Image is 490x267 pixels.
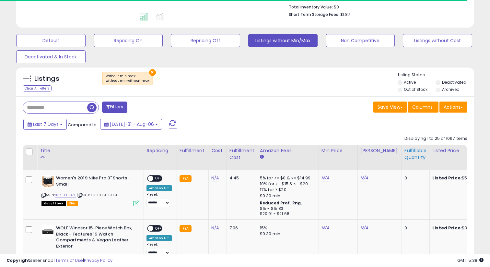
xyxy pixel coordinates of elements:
[442,79,466,85] label: Deactivated
[211,147,224,154] div: Cost
[16,34,86,47] button: Default
[6,257,30,263] strong: Copyright
[77,192,117,198] span: | SKU: K0-G0JJ-CFUJ
[373,102,407,113] button: Save View
[404,175,425,181] div: 0
[171,34,240,47] button: Repricing Off
[289,4,333,10] b: Total Inventory Value:
[260,231,314,237] div: $0.30 min
[229,175,252,181] div: 4.45
[146,192,172,207] div: Preset:
[260,147,316,154] div: Amazon Fees
[56,225,135,251] b: WOLF Windsor 15-Piece Watch Box, Black - Features 15 Watch Compartments & Vegan Leather Exterior
[260,206,314,212] div: $15 - $15.83
[146,242,172,257] div: Preset:
[432,147,488,154] div: Listed Price
[180,225,192,232] small: FBA
[404,136,467,142] div: Displaying 1 to 25 of 1067 items
[404,79,416,85] label: Active
[360,175,368,181] a: N/A
[180,147,206,154] div: Fulfillment
[68,122,98,128] span: Compared to:
[41,175,54,188] img: 41Z+4SRhAVL._SL40_.jpg
[33,121,59,127] span: Last 7 Days
[146,147,174,154] div: Repricing
[84,257,112,263] a: Privacy Policy
[248,34,318,47] button: Listings without Min/Max
[41,175,139,205] div: ASIN:
[41,225,54,238] img: 21084qzhmsL._SL40_.jpg
[403,34,472,47] button: Listings without Cost
[56,175,135,189] b: Women's 2019 Nike Pro 3" Shorts - Small
[16,50,86,63] button: Deactivated & In Stock
[412,104,433,110] span: Columns
[67,201,78,206] span: FBA
[404,225,425,231] div: 0
[321,225,329,231] a: N/A
[408,102,438,113] button: Columns
[229,147,254,161] div: Fulfillment Cost
[34,74,59,83] h5: Listings
[100,119,162,130] button: [DATE]-31 - Aug-06
[102,102,127,113] button: Filters
[326,34,395,47] button: Non Competitive
[432,225,462,231] b: Listed Price:
[146,185,172,191] div: Amazon AI *
[229,225,252,231] div: 7.96
[260,193,314,199] div: $0.30 min
[110,121,154,127] span: [DATE]-31 - Aug-06
[404,147,427,161] div: Fulfillable Quantity
[398,72,474,78] p: Listing States:
[55,257,83,263] a: Terms of Use
[211,175,219,181] a: N/A
[55,192,76,198] a: B07FKKF87L
[289,12,339,17] b: Short Term Storage Fees:
[146,235,172,241] div: Amazon AI *
[360,225,368,231] a: N/A
[439,102,467,113] button: Actions
[321,175,329,181] a: N/A
[23,119,67,130] button: Last 7 Days
[41,201,66,206] span: All listings that are currently out of stock and unavailable for purchase on Amazon
[260,154,264,160] small: Amazon Fees.
[432,175,462,181] b: Listed Price:
[360,147,399,154] div: [PERSON_NAME]
[432,225,486,231] div: $350.00
[260,225,314,231] div: 15%
[260,175,314,181] div: 5% for >= $0 & <= $14.99
[321,147,355,154] div: Min Price
[106,79,149,83] div: without min,without max
[404,87,427,92] label: Out of Stock
[260,211,314,217] div: $20.01 - $21.68
[260,200,302,206] b: Reduced Prof. Rng.
[289,3,462,10] li: $0
[211,225,219,231] a: N/A
[442,87,460,92] label: Archived
[260,187,314,193] div: 17% for > $20
[260,181,314,187] div: 10% for >= $15 & <= $20
[106,74,149,83] span: Without min max :
[6,258,112,264] div: seller snap | |
[432,175,486,181] div: $50.00
[180,175,192,182] small: FBA
[340,11,350,18] span: $1.87
[149,69,156,76] button: ×
[40,147,141,154] div: Title
[94,34,163,47] button: Repricing On
[457,257,484,263] span: 2025-08-14 15:38 GMT
[23,85,52,91] div: Clear All Filters
[153,226,164,231] span: OFF
[153,176,164,181] span: OFF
